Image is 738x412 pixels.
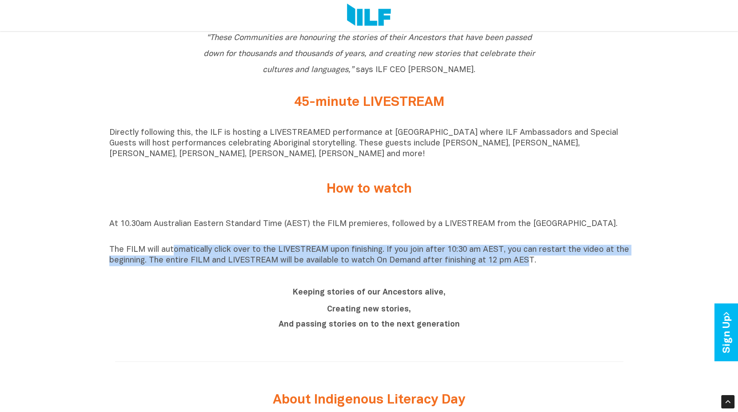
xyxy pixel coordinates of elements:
b: And passing stories on to the next generation [279,321,460,328]
div: Scroll Back to Top [721,395,734,408]
i: “These Communities are honouring the stories of their Ancestors that have been passed down for th... [203,34,535,74]
h2: 45-minute LIVESTREAM [203,95,536,110]
b: Keeping stories of our Ancestors alive, [293,289,446,296]
b: Creating new stories, [327,306,411,313]
p: At 10.30am Australian Eastern Standard Time (AEST) the FILM premieres, followed by a LIVESTREAM f... [109,219,629,240]
p: Directly following this, the ILF is hosting a LIVESTREAMED performance at [GEOGRAPHIC_DATA] where... [109,128,629,160]
p: The FILM will automatically click over to the LIVESTREAM upon finishing. If you join after 10:30 ... [109,245,629,266]
h2: About Indigenous Literacy Day [203,393,536,408]
img: Logo [347,4,391,28]
span: says ILF CEO [PERSON_NAME]. [203,34,535,74]
h2: How to watch [203,182,536,197]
